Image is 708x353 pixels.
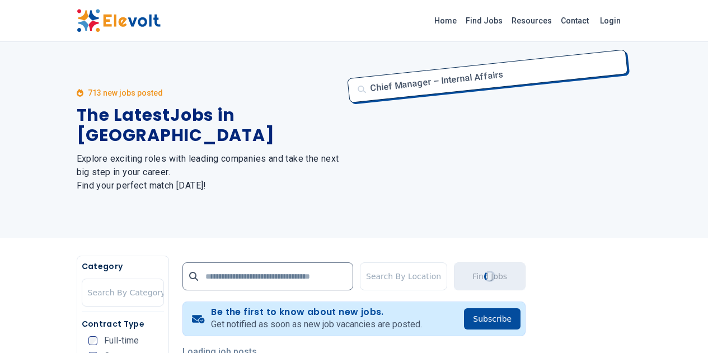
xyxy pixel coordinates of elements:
[464,308,521,330] button: Subscribe
[88,336,97,345] input: Full-time
[507,12,556,30] a: Resources
[454,262,526,290] button: Find JobsLoading...
[482,269,498,284] div: Loading...
[82,318,164,330] h5: Contract Type
[211,318,422,331] p: Get notified as soon as new job vacancies are posted.
[88,87,163,98] p: 713 new jobs posted
[77,152,341,192] h2: Explore exciting roles with leading companies and take the next big step in your career. Find you...
[82,261,164,272] h5: Category
[77,105,341,145] h1: The Latest Jobs in [GEOGRAPHIC_DATA]
[593,10,627,32] a: Login
[104,336,139,345] span: Full-time
[461,12,507,30] a: Find Jobs
[77,9,161,32] img: Elevolt
[211,307,422,318] h4: Be the first to know about new jobs.
[430,12,461,30] a: Home
[556,12,593,30] a: Contact
[652,299,708,353] iframe: Chat Widget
